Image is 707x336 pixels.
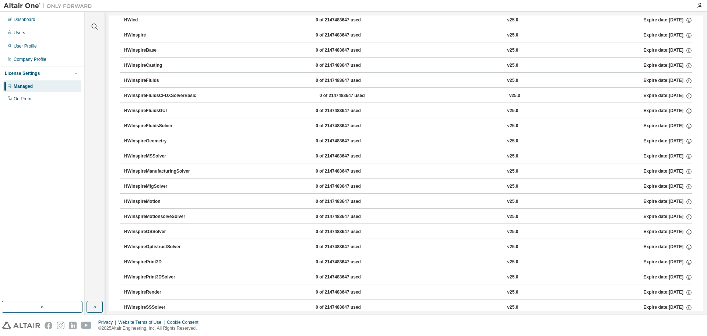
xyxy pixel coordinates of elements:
div: Expire date: [DATE] [644,17,692,24]
img: altair_logo.svg [2,322,40,329]
div: v25.0 [507,198,518,205]
button: HWInspirePrint3D0 of 2147483647 usedv25.0Expire date:[DATE] [124,254,692,270]
button: HWInspireFluids0 of 2147483647 usedv25.0Expire date:[DATE] [124,73,692,89]
div: License Settings [5,70,40,76]
div: Expire date: [DATE] [644,244,692,250]
div: HWInspireOSSolver [124,229,190,235]
div: 0 of 2147483647 used [316,168,382,175]
img: youtube.svg [81,322,92,329]
button: HWInspireSSSolver0 of 2147483647 usedv25.0Expire date:[DATE] [124,299,692,316]
button: HWInspireManufacturingSolver0 of 2147483647 usedv25.0Expire date:[DATE] [124,163,692,180]
div: v25.0 [507,153,518,160]
div: v25.0 [507,168,518,175]
div: Expire date: [DATE] [644,214,692,220]
button: HWInspireGeometry0 of 2147483647 usedv25.0Expire date:[DATE] [124,133,692,149]
div: 0 of 2147483647 used [316,123,382,129]
div: v25.0 [507,32,518,39]
div: HWInspireMotion [124,198,190,205]
div: v25.0 [507,214,518,220]
div: Users [14,30,25,36]
div: HWInspireBase [124,47,190,54]
button: HWInspireCasting0 of 2147483647 usedv25.0Expire date:[DATE] [124,58,692,74]
button: HWInspireMotionsolveSolver0 of 2147483647 usedv25.0Expire date:[DATE] [124,209,692,225]
div: 0 of 2147483647 used [316,244,382,250]
div: 0 of 2147483647 used [316,47,382,54]
div: v25.0 [507,47,518,54]
div: Privacy [98,319,118,325]
div: HWInspireCasting [124,62,190,69]
button: HWInspireOptistructSolver0 of 2147483647 usedv25.0Expire date:[DATE] [124,239,692,255]
button: HWInspirePrint3DSolver0 of 2147483647 usedv25.0Expire date:[DATE] [124,269,692,285]
div: v25.0 [509,93,520,99]
img: linkedin.svg [69,322,77,329]
div: Expire date: [DATE] [644,274,692,281]
div: Expire date: [DATE] [644,108,692,114]
div: Expire date: [DATE] [644,229,692,235]
div: v25.0 [507,123,518,129]
div: v25.0 [507,108,518,114]
div: v25.0 [507,183,518,190]
div: Expire date: [DATE] [644,168,692,175]
img: Altair One [4,2,96,10]
div: HWInspirePrint3DSolver [124,274,190,281]
div: v25.0 [507,17,518,24]
div: 0 of 2147483647 used [316,229,382,235]
div: v25.0 [507,274,518,281]
div: 0 of 2147483647 used [316,32,382,39]
div: v25.0 [507,138,518,145]
button: HWIcd0 of 2147483647 usedv25.0Expire date:[DATE] [124,12,692,28]
div: 0 of 2147483647 used [316,274,382,281]
div: Expire date: [DATE] [644,183,692,190]
div: Website Terms of Use [118,319,167,325]
div: v25.0 [507,77,518,84]
button: HWInspireMSSolver0 of 2147483647 usedv25.0Expire date:[DATE] [124,148,692,164]
div: v25.0 [507,259,518,266]
div: HWInspireFluidsGUI [124,108,190,114]
div: Expire date: [DATE] [644,289,692,296]
div: HWInspireMSSolver [124,153,190,160]
div: Cookie Consent [167,319,203,325]
div: 0 of 2147483647 used [316,304,382,311]
div: 0 of 2147483647 used [316,214,382,220]
div: 0 of 2147483647 used [320,93,386,99]
div: Expire date: [DATE] [644,259,692,266]
div: Expire date: [DATE] [644,198,692,205]
div: 0 of 2147483647 used [316,183,382,190]
div: 0 of 2147483647 used [316,77,382,84]
div: Dashboard [14,17,35,22]
div: HWInspireOptistructSolver [124,244,190,250]
div: 0 of 2147483647 used [316,198,382,205]
div: HWInspirePrint3D [124,259,190,266]
img: facebook.svg [45,322,52,329]
button: HWInspireMfgSolver0 of 2147483647 usedv25.0Expire date:[DATE] [124,179,692,195]
div: v25.0 [507,229,518,235]
div: HWInspireRender [124,289,190,296]
div: 0 of 2147483647 used [316,153,382,160]
button: HWInspireMotion0 of 2147483647 usedv25.0Expire date:[DATE] [124,194,692,210]
div: HWInspireFluidsCFDXSolverBasic [124,93,196,99]
button: HWInspireFluidsCFDXSolverBasic0 of 2147483647 usedv25.0Expire date:[DATE] [124,88,692,104]
div: Expire date: [DATE] [644,77,692,84]
div: v25.0 [507,244,518,250]
div: User Profile [14,43,37,49]
div: Company Profile [14,56,46,62]
div: Expire date: [DATE] [644,32,692,39]
div: HWInspireMotionsolveSolver [124,214,190,220]
div: HWInspireFluidsSolver [124,123,190,129]
div: HWInspireGeometry [124,138,190,145]
div: HWInspireSSSolver [124,304,190,311]
button: HWInspireOSSolver0 of 2147483647 usedv25.0Expire date:[DATE] [124,224,692,240]
div: HWInspireFluids [124,77,190,84]
div: 0 of 2147483647 used [316,17,382,24]
div: 0 of 2147483647 used [316,289,382,296]
div: v25.0 [507,289,518,296]
div: 0 of 2147483647 used [316,259,382,266]
div: v25.0 [507,304,518,311]
button: HWInspireFluidsSolver0 of 2147483647 usedv25.0Expire date:[DATE] [124,118,692,134]
div: v25.0 [507,62,518,69]
button: HWInspireFluidsGUI0 of 2147483647 usedv25.0Expire date:[DATE] [124,103,692,119]
div: HWInspire [124,32,190,39]
div: 0 of 2147483647 used [316,138,382,145]
button: HWInspireRender0 of 2147483647 usedv25.0Expire date:[DATE] [124,284,692,301]
div: Expire date: [DATE] [644,93,692,99]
